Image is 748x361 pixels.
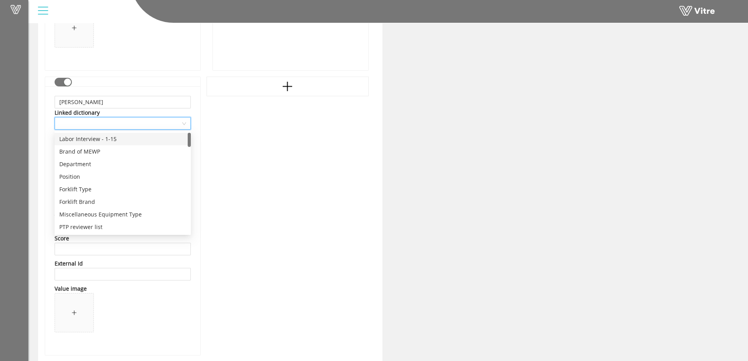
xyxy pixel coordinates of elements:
[55,158,191,170] div: Department
[59,198,186,206] div: Forklift Brand
[55,133,191,145] div: Labor Interview - 1-15
[59,160,186,169] div: Department
[59,210,186,219] div: Miscellaneous Equipment Type
[71,25,77,31] span: plus
[182,243,190,249] span: Increase Value
[59,135,186,143] div: Labor Interview - 1-15
[55,284,87,293] div: Value image
[182,249,190,255] span: Decrease Value
[59,185,186,194] div: Forklift Type
[55,183,191,196] div: Forklift Type
[55,145,191,158] div: Brand of MEWP
[59,147,186,156] div: Brand of MEWP
[55,208,191,221] div: Miscellaneous Equipment Type
[55,234,69,243] div: Score
[55,221,191,233] div: PTP reviewer list‏‏
[59,172,186,181] div: Position
[184,244,189,249] span: up
[71,310,77,315] span: plus
[55,259,83,268] div: External Id
[59,223,186,231] div: PTP reviewer list‏‏
[55,196,191,208] div: Forklift Brand
[184,250,189,255] span: down
[55,170,191,183] div: Position
[282,81,293,92] span: plus
[55,108,100,117] div: Linked dictionary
